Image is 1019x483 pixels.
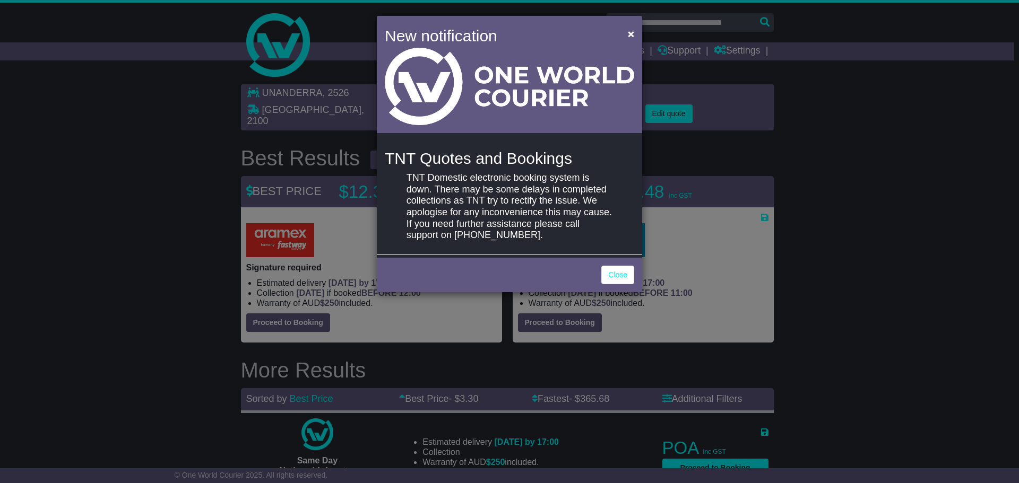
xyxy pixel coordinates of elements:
span: × [628,28,634,40]
img: Light [385,48,634,125]
h4: TNT Quotes and Bookings [385,150,634,167]
button: Close [623,23,640,45]
h4: New notification [385,24,612,48]
a: Close [601,266,634,284]
p: TNT Domestic electronic booking system is down. There may be some delays in completed collections... [407,172,612,241]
